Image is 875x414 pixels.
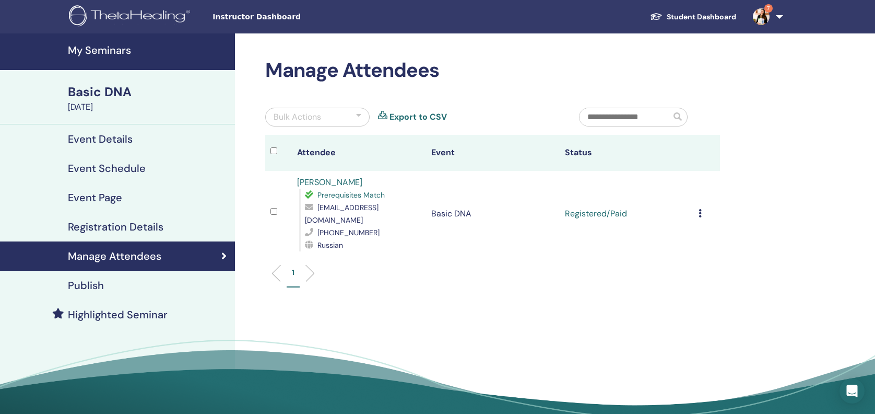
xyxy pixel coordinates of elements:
h4: Publish [68,279,104,292]
th: Attendee [292,135,425,171]
span: Prerequisites Match [317,190,385,200]
a: [PERSON_NAME] [297,177,362,188]
h4: Event Page [68,191,122,204]
img: graduation-cap-white.svg [650,12,663,21]
h4: Event Details [68,133,133,145]
a: Basic DNA[DATE] [62,83,235,113]
div: Open Intercom Messenger [839,378,865,404]
span: Instructor Dashboard [212,11,369,22]
a: Export to CSV [389,111,447,123]
a: Student Dashboard [642,7,744,27]
div: Bulk Actions [274,111,321,123]
td: Basic DNA [426,171,560,257]
h4: Highlighted Seminar [68,308,168,321]
h4: Registration Details [68,221,163,233]
h2: Manage Attendees [265,59,720,83]
th: Status [560,135,693,171]
h4: My Seminars [68,44,229,56]
h4: Event Schedule [68,162,146,175]
div: [DATE] [68,101,229,113]
span: 7 [764,4,773,13]
img: logo.png [69,5,194,29]
span: [EMAIL_ADDRESS][DOMAIN_NAME] [305,203,379,225]
img: default.jpg [753,8,770,25]
span: [PHONE_NUMBER] [317,228,380,237]
span: Russian [317,240,343,250]
h4: Manage Attendees [68,250,161,262]
p: 1 [292,267,294,278]
th: Event [426,135,560,171]
div: Basic DNA [68,83,229,101]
